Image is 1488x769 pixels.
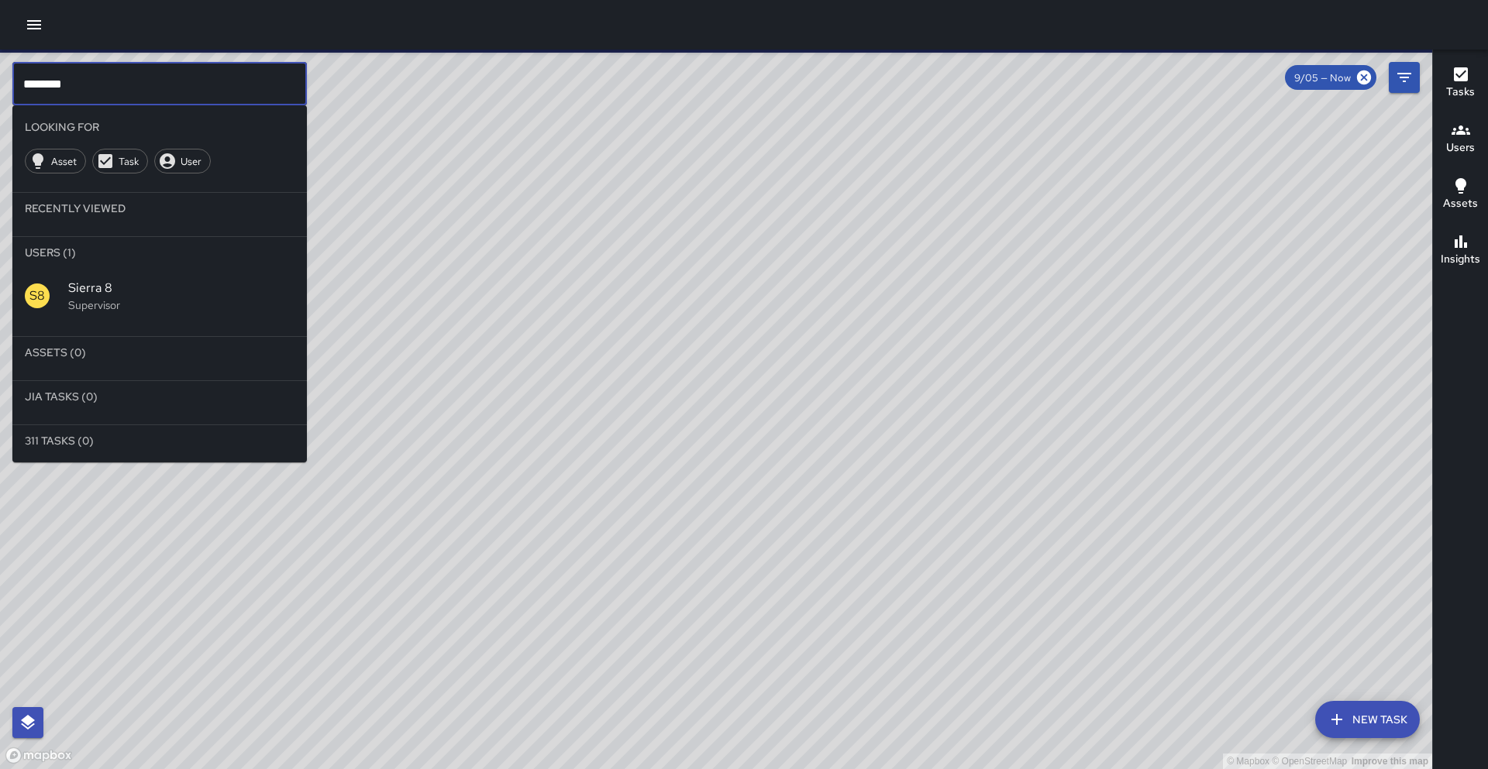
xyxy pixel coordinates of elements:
h6: Tasks [1446,84,1475,101]
button: Users [1433,112,1488,167]
span: Sierra 8 [68,279,294,297]
li: Jia Tasks (0) [12,381,307,412]
div: S8Sierra 8Supervisor [12,268,307,324]
li: Recently Viewed [12,193,307,224]
span: Task [110,155,147,168]
span: Asset [43,155,85,168]
span: 9/05 — Now [1285,71,1360,84]
div: Asset [25,149,86,173]
div: 9/05 — Now [1285,65,1376,90]
li: Users (1) [12,237,307,268]
li: 311 Tasks (0) [12,425,307,456]
div: Task [92,149,148,173]
button: Insights [1433,223,1488,279]
p: Supervisor [68,297,294,313]
li: Looking For [12,112,307,142]
span: User [172,155,210,168]
h6: Users [1446,139,1475,156]
button: Filters [1389,62,1420,93]
li: Assets (0) [12,337,307,368]
h6: Assets [1443,195,1478,212]
h6: Insights [1441,251,1480,268]
button: Assets [1433,167,1488,223]
div: User [154,149,211,173]
p: S8 [29,287,45,305]
button: Tasks [1433,56,1488,112]
button: New Task [1315,701,1420,738]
